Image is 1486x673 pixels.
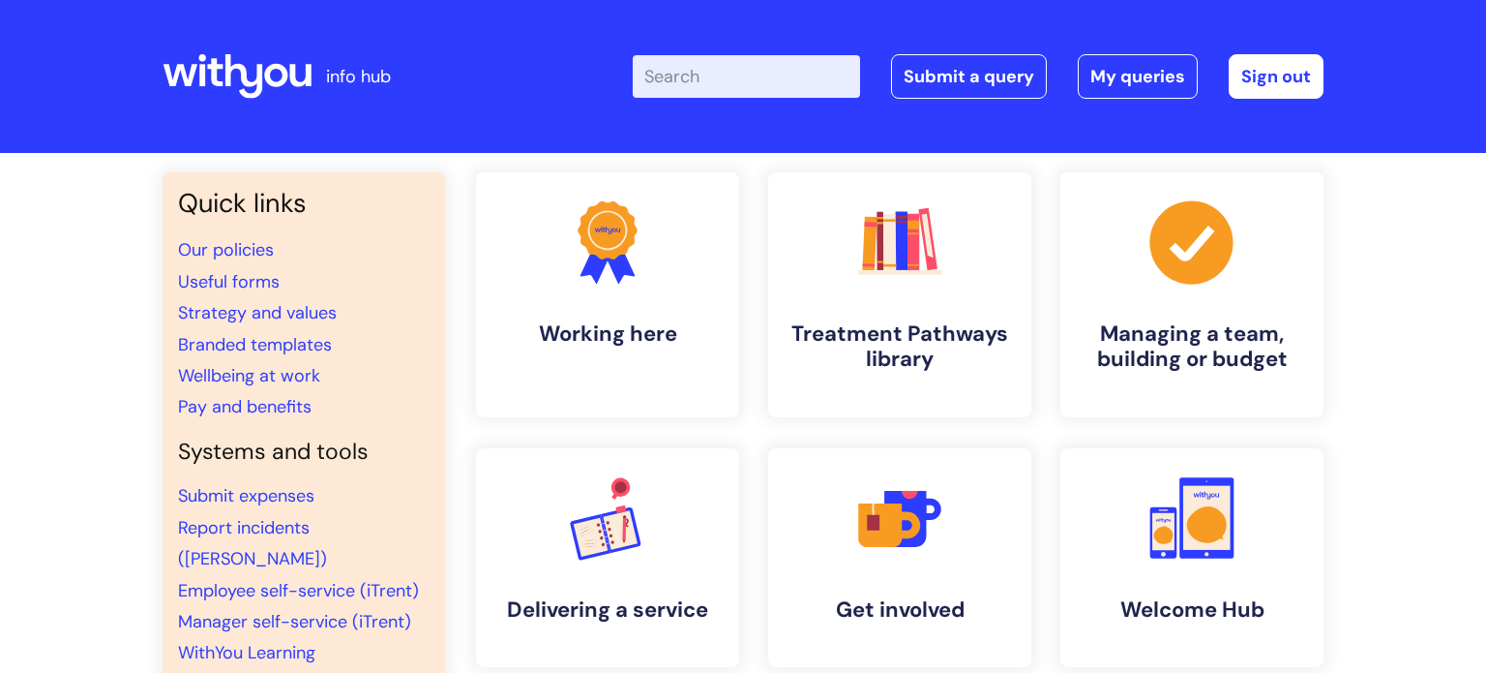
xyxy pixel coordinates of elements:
a: My queries [1078,54,1198,99]
a: Sign out [1229,54,1323,99]
a: Submit expenses [178,484,314,507]
a: Employee self-service (iTrent) [178,579,419,602]
a: Pay and benefits [178,395,312,418]
h4: Systems and tools [178,439,430,466]
a: Manager self-service (iTrent) [178,610,411,633]
h4: Delivering a service [491,597,724,623]
p: info hub [326,61,391,92]
h4: Treatment Pathways library [784,321,1016,373]
h3: Quick links [178,188,430,219]
div: | - [633,54,1323,99]
h4: Managing a team, building or budget [1076,321,1308,373]
a: Submit a query [891,54,1047,99]
h4: Get involved [784,597,1016,623]
h4: Working here [491,321,724,347]
a: Managing a team, building or budget [1060,172,1323,417]
input: Search [633,55,860,98]
h4: Welcome Hub [1076,597,1308,623]
a: Get involved [768,448,1031,667]
a: WithYou Learning [178,641,315,664]
a: Useful forms [178,270,280,293]
a: Delivering a service [476,448,739,667]
a: Our policies [178,238,274,261]
a: Report incidents ([PERSON_NAME]) [178,516,327,570]
a: Strategy and values [178,301,337,324]
a: Branded templates [178,333,332,356]
a: Wellbeing at work [178,364,320,387]
a: Welcome Hub [1060,448,1323,667]
a: Treatment Pathways library [768,172,1031,417]
a: Working here [476,172,739,417]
